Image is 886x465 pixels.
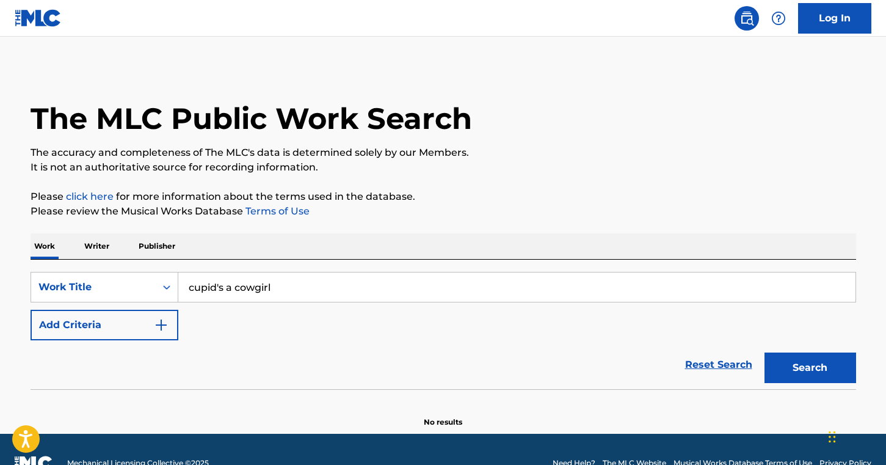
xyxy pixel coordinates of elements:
a: Public Search [735,6,759,31]
a: Terms of Use [243,205,310,217]
img: search [739,11,754,26]
h1: The MLC Public Work Search [31,100,472,137]
p: Publisher [135,233,179,259]
img: help [771,11,786,26]
p: Work [31,233,59,259]
img: MLC Logo [15,9,62,27]
p: No results [424,402,462,428]
a: Reset Search [679,351,758,378]
button: Add Criteria [31,310,178,340]
button: Search [764,353,856,383]
img: 9d2ae6d4665cec9f34b9.svg [154,318,169,332]
iframe: Chat Widget [825,406,886,465]
div: Work Title [38,280,148,295]
p: Please for more information about the terms used in the database. [31,189,856,204]
p: The accuracy and completeness of The MLC's data is determined solely by our Members. [31,145,856,160]
a: click here [66,191,114,202]
a: Log In [798,3,871,34]
form: Search Form [31,272,856,389]
div: Drag [829,419,836,455]
p: Writer [81,233,113,259]
p: Please review the Musical Works Database [31,204,856,219]
div: Help [766,6,791,31]
p: It is not an authoritative source for recording information. [31,160,856,175]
